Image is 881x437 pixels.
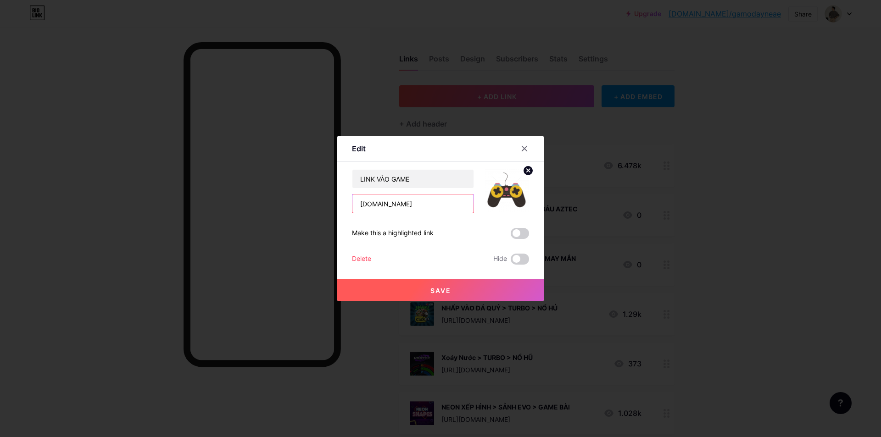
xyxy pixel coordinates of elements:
[352,254,371,265] div: Delete
[352,194,474,213] input: URL
[493,254,507,265] span: Hide
[352,143,366,154] div: Edit
[430,287,451,294] span: Save
[352,170,474,188] input: Title
[337,279,544,301] button: Save
[485,169,529,213] img: link_thumbnail
[352,228,434,239] div: Make this a highlighted link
